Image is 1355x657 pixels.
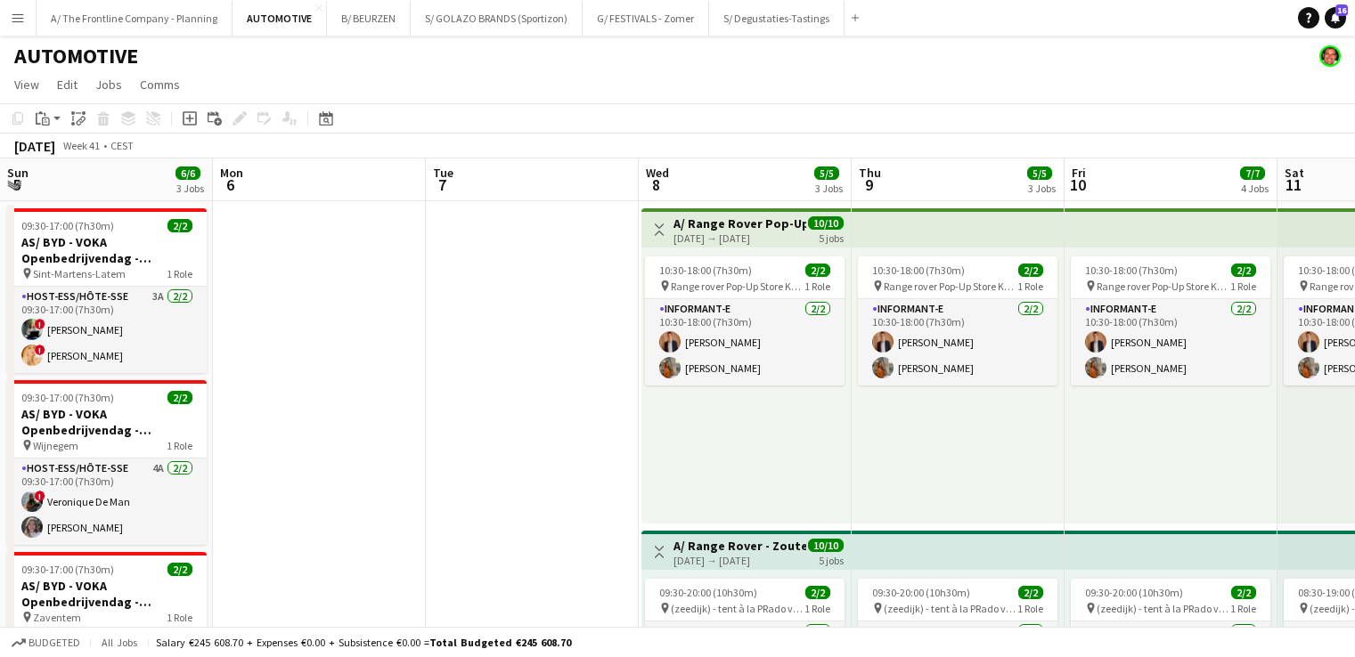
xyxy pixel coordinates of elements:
[14,137,55,155] div: [DATE]
[1285,165,1304,181] span: Sat
[1072,165,1086,181] span: Fri
[1018,586,1043,599] span: 2/2
[1231,586,1256,599] span: 2/2
[1085,586,1183,599] span: 09:30-20:00 (10h30m)
[1231,264,1256,277] span: 2/2
[220,165,243,181] span: Mon
[858,299,1057,385] app-card-role: Informant-e2/210:30-18:00 (7h30m)[PERSON_NAME][PERSON_NAME]
[884,602,1017,615] span: (zeedijk) - tent à la PRado vorig jaar
[1017,280,1043,293] span: 1 Role
[33,267,126,280] span: Sint-Martens-Latem
[1097,280,1230,293] span: Range rover Pop-Up Store Knokke in Kunstgalerij [PERSON_NAME]
[430,174,453,195] span: 7
[1071,256,1270,385] app-job-card: 10:30-18:00 (7h30m)2/2 Range rover Pop-Up Store Knokke in Kunstgalerij [PERSON_NAME]1 RoleInforma...
[858,256,1057,385] app-job-card: 10:30-18:00 (7h30m)2/2 Range rover Pop-Up Store Knokke in Kunstgalerij [PERSON_NAME]1 RoleInforma...
[133,73,187,96] a: Comms
[21,563,114,576] span: 09:30-17:00 (7h30m)
[7,406,207,438] h3: AS/ BYD - VOKA Openbedrijvendag - Wijnegem
[35,491,45,501] span: !
[671,280,804,293] span: Range rover Pop-Up Store Knokke in Kunstgalerij [PERSON_NAME]
[859,165,881,181] span: Thu
[805,586,830,599] span: 2/2
[872,586,970,599] span: 09:30-20:00 (10h30m)
[1319,45,1341,67] app-user-avatar: Peter Desart
[804,280,830,293] span: 1 Role
[59,139,103,152] span: Week 41
[1240,166,1265,180] span: 7/7
[673,538,806,554] h3: A/ Range Rover - Zoute Grand Prix: Zoute GALLERY - (08-12/10/25) - Uren + Taken TBC
[856,174,881,195] span: 9
[33,611,81,624] span: Zaventem
[1097,602,1230,615] span: (zeedijk) - tent à la PRado vorig jaar
[673,231,806,245] div: [DATE] → [DATE]
[95,77,122,93] span: Jobs
[88,73,129,96] a: Jobs
[433,165,453,181] span: Tue
[7,208,207,373] app-job-card: 09:30-17:00 (7h30m)2/2AS/ BYD - VOKA Openbedrijvendag - [GEOGRAPHIC_DATA] Sint-Martens-Latem1 Rol...
[167,391,192,404] span: 2/2
[583,1,709,36] button: G/ FESTIVALS - Zomer
[98,636,141,649] span: All jobs
[7,458,207,545] app-card-role: Host-ess/Hôte-sse4A2/209:30-17:00 (7h30m)!Veronique De Man[PERSON_NAME]
[643,174,669,195] span: 8
[659,264,752,277] span: 10:30-18:00 (7h30m)
[805,264,830,277] span: 2/2
[1018,264,1043,277] span: 2/2
[7,380,207,545] app-job-card: 09:30-17:00 (7h30m)2/2AS/ BYD - VOKA Openbedrijvendag - Wijnegem Wijnegem1 RoleHost-ess/Hôte-sse4...
[808,539,844,552] span: 10/10
[21,391,114,404] span: 09:30-17:00 (7h30m)
[1282,174,1304,195] span: 11
[217,174,243,195] span: 6
[7,73,46,96] a: View
[429,636,571,649] span: Total Budgeted €245 608.70
[1028,182,1056,195] div: 3 Jobs
[804,602,830,615] span: 1 Role
[659,586,757,599] span: 09:30-20:00 (10h30m)
[645,299,845,385] app-card-role: Informant-e2/210:30-18:00 (7h30m)[PERSON_NAME][PERSON_NAME]
[327,1,411,36] button: B/ BEURZEN
[7,287,207,373] app-card-role: Host-ess/Hôte-sse3A2/209:30-17:00 (7h30m)![PERSON_NAME]![PERSON_NAME]
[9,633,83,653] button: Budgeted
[167,439,192,452] span: 1 Role
[1017,602,1043,615] span: 1 Role
[37,1,233,36] button: A/ The Frontline Company - Planning
[233,1,327,36] button: AUTOMOTIVE
[872,264,965,277] span: 10:30-18:00 (7h30m)
[35,319,45,329] span: !
[1325,7,1346,28] a: 16
[884,280,1017,293] span: Range rover Pop-Up Store Knokke in Kunstgalerij [PERSON_NAME]
[7,165,29,181] span: Sun
[814,166,839,180] span: 5/5
[1241,182,1269,195] div: 4 Jobs
[1071,299,1270,385] app-card-role: Informant-e2/210:30-18:00 (7h30m)[PERSON_NAME][PERSON_NAME]
[4,174,29,195] span: 5
[815,182,843,195] div: 3 Jobs
[671,602,804,615] span: (zeedijk) - tent à la PRado vorig jaar
[21,219,114,232] span: 09:30-17:00 (7h30m)
[819,552,844,567] div: 5 jobs
[57,77,78,93] span: Edit
[673,554,806,567] div: [DATE] → [DATE]
[1335,4,1348,16] span: 16
[167,563,192,576] span: 2/2
[646,165,669,181] span: Wed
[167,611,192,624] span: 1 Role
[1230,280,1256,293] span: 1 Role
[14,43,138,69] h1: AUTOMOTIVE
[110,139,134,152] div: CEST
[7,234,207,266] h3: AS/ BYD - VOKA Openbedrijvendag - [GEOGRAPHIC_DATA]
[175,166,200,180] span: 6/6
[140,77,180,93] span: Comms
[35,345,45,355] span: !
[156,636,571,649] div: Salary €245 608.70 + Expenses €0.00 + Subsistence €0.00 =
[14,77,39,93] span: View
[1027,166,1052,180] span: 5/5
[7,578,207,610] h3: AS/ BYD - VOKA Openbedrijvendag - Zaventem
[819,230,844,245] div: 5 jobs
[645,256,845,385] app-job-card: 10:30-18:00 (7h30m)2/2 Range rover Pop-Up Store Knokke in Kunstgalerij [PERSON_NAME]1 RoleInforma...
[176,182,204,195] div: 3 Jobs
